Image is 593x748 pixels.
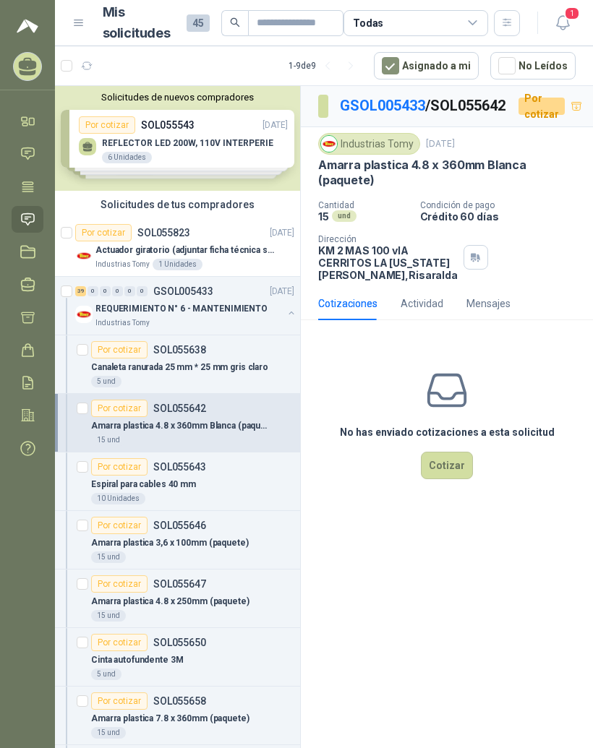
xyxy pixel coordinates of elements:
button: No Leídos [490,52,576,79]
p: Cinta autofundente 3M [91,653,183,667]
div: Por cotizar [91,400,148,417]
div: Por cotizar [91,517,148,534]
p: SOL055823 [137,228,190,238]
a: Por cotizarSOL055823[DATE] Company LogoActuador giratorio (adjuntar ficha técnica si es diferente... [55,218,300,277]
div: 15 und [91,610,126,622]
a: Por cotizarSOL055658Amarra plastica 7.8 x 360mm (paquete)15 und [55,687,300,745]
div: Por cotizar [75,224,132,241]
p: Condición de pago [420,200,587,210]
img: Logo peakr [17,17,38,35]
p: KM 2 MAS 100 vIA CERRITOS LA [US_STATE] [PERSON_NAME] , Risaralda [318,244,458,281]
p: [DATE] [270,285,294,298]
div: 5 und [91,376,121,387]
p: Amarra plastica 4.8 x 250mm (paquete) [91,595,249,609]
div: 0 [137,286,148,296]
p: Industrias Tomy [95,259,150,270]
div: 0 [112,286,123,296]
a: Por cotizarSOL055650Cinta autofundente 3M5 und [55,628,300,687]
div: Por cotizar [519,98,565,115]
div: Industrias Tomy [318,133,420,155]
button: Cotizar [421,452,473,479]
p: Cantidad [318,200,409,210]
button: Solicitudes de nuevos compradores [61,92,294,103]
h3: No has enviado cotizaciones a esta solicitud [340,424,555,440]
img: Company Logo [321,136,337,152]
a: Por cotizarSOL055647Amarra plastica 4.8 x 250mm (paquete)15 und [55,569,300,628]
button: Asignado a mi [374,52,479,79]
p: SOL055647 [153,579,206,589]
p: Dirección [318,234,458,244]
img: Company Logo [75,247,93,265]
div: Por cotizar [91,458,148,476]
p: SOL055642 [153,403,206,413]
p: Espiral para cables 40 mm [91,478,196,491]
a: Por cotizarSOL055638Canaleta ranurada 25 mm * 25 mm gris claro5 und [55,335,300,394]
div: Todas [353,15,383,31]
p: Actuador giratorio (adjuntar ficha técnica si es diferente a festo) [95,244,276,257]
div: Actividad [401,296,443,311]
p: / SOL055642 [340,95,507,117]
h1: Mis solicitudes [103,2,175,44]
div: Solicitudes de nuevos compradoresPor cotizarSOL055543[DATE] REFLECTOR LED 200W, 110V INTERPERIE6 ... [55,86,300,191]
div: Mensajes [466,296,511,311]
p: SOL055638 [153,345,206,355]
div: Por cotizar [91,692,148,710]
div: 0 [100,286,111,296]
p: Crédito 60 días [420,210,587,223]
div: Solicitudes de tus compradores [55,191,300,218]
p: Amarra plastica 3,6 x 100mm (paquete) [91,536,249,550]
div: 0 [124,286,135,296]
div: Por cotizar [91,634,148,651]
div: 39 [75,286,86,296]
span: 1 [564,7,580,20]
div: 15 und [91,727,126,739]
div: Cotizaciones [318,296,377,311]
a: GSOL005433 [340,97,425,114]
a: Por cotizarSOL055646Amarra plastica 3,6 x 100mm (paquete)15 und [55,511,300,569]
p: SOL055650 [153,637,206,648]
div: 0 [88,286,98,296]
p: Amarra plastica 7.8 x 360mm (paquete) [91,712,249,726]
a: Por cotizarSOL055643Espiral para cables 40 mm10 Unidades [55,452,300,511]
img: Company Logo [75,306,93,323]
div: 1 Unidades [153,259,202,270]
span: search [230,17,240,27]
p: [DATE] [270,226,294,240]
div: 15 und [91,434,126,446]
p: Canaleta ranurada 25 mm * 25 mm gris claro [91,361,268,374]
button: 1 [550,10,576,36]
p: 15 [318,210,329,223]
p: SOL055658 [153,696,206,706]
p: GSOL005433 [153,286,213,296]
p: Amarra plastica 4.8 x 360mm Blanca (paquete) [318,158,576,189]
div: Por cotizar [91,341,148,358]
a: Por cotizarSOL055642Amarra plastica 4.8 x 360mm Blanca (paquete)15 und [55,394,300,452]
div: 10 Unidades [91,493,145,504]
p: Industrias Tomy [95,317,150,329]
p: SOL055646 [153,520,206,530]
div: 15 und [91,551,126,563]
p: Amarra plastica 4.8 x 360mm Blanca (paquete) [91,419,271,433]
a: 39 0 0 0 0 0 GSOL005433[DATE] Company LogoREQUERIMIENTO N° 6 - MANTENIMIENTOIndustrias Tomy [75,283,297,329]
p: SOL055643 [153,462,206,472]
div: 5 und [91,669,121,680]
p: [DATE] [426,137,455,151]
span: 45 [187,14,210,32]
div: Por cotizar [91,575,148,593]
div: und [332,210,357,222]
p: REQUERIMIENTO N° 6 - MANTENIMIENTO [95,302,268,316]
div: 1 - 9 de 9 [289,54,362,77]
